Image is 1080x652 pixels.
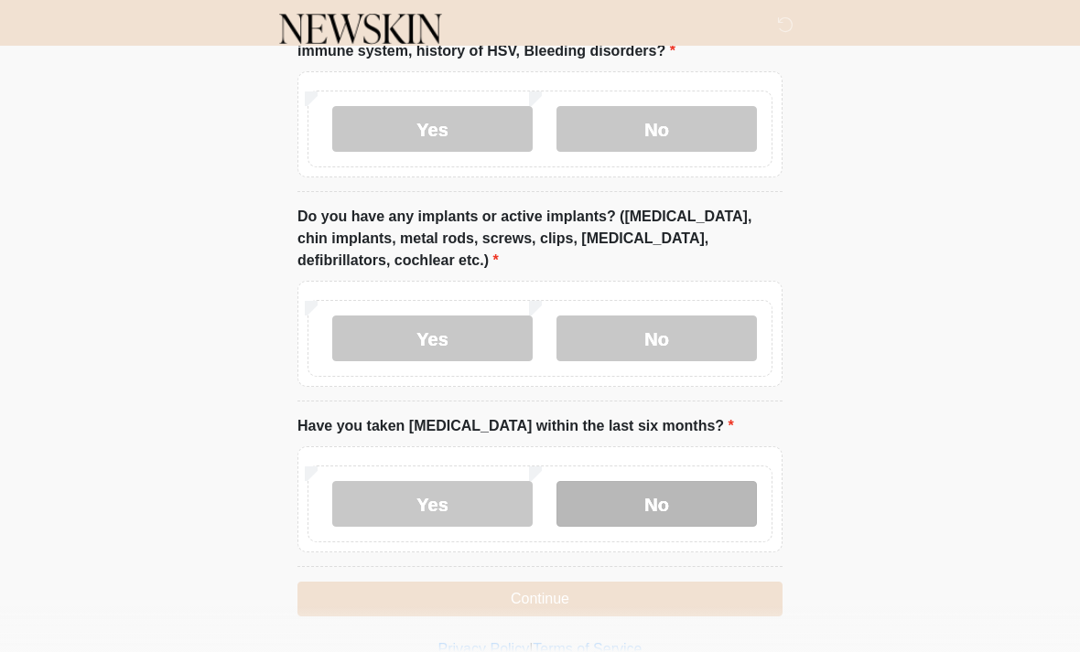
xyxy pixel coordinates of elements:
label: Yes [332,315,533,361]
label: Do you have any implants or active implants? ([MEDICAL_DATA], chin implants, metal rods, screws, ... [297,206,783,272]
label: No [556,481,757,527]
label: Have you taken [MEDICAL_DATA] within the last six months? [297,415,734,437]
label: Yes [332,481,533,527]
img: Newskin Logo [279,14,442,45]
label: No [556,315,757,361]
label: Yes [332,106,533,152]
button: Continue [297,582,783,616]
label: No [556,106,757,152]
